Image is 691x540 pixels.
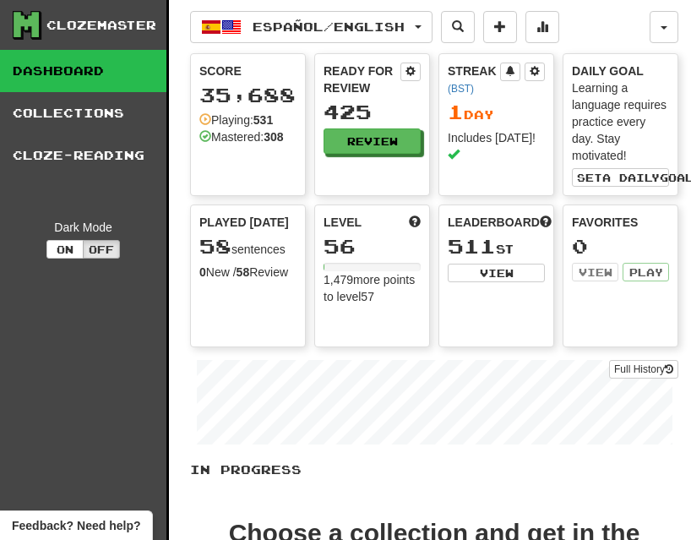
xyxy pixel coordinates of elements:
div: 56 [324,236,421,257]
span: 1 [448,100,464,123]
div: Favorites [572,214,669,231]
div: Includes [DATE]! [448,129,545,163]
button: Search sentences [441,11,475,43]
span: Leaderboard [448,214,540,231]
button: Seta dailygoal [572,168,669,187]
button: View [448,264,545,282]
div: Mastered: [199,128,284,145]
button: More stats [525,11,559,43]
span: a daily [602,172,660,183]
div: Learning a language requires practice every day. Stay motivated! [572,79,669,164]
div: 0 [572,236,669,257]
span: Level [324,214,362,231]
strong: 58 [237,265,250,279]
span: Español / English [253,19,405,34]
div: Day [448,101,545,123]
button: Review [324,128,421,154]
span: This week in points, UTC [540,214,552,231]
span: Open feedback widget [12,517,140,534]
div: 35,688 [199,85,297,106]
div: sentences [199,236,297,258]
a: Full History [609,360,678,379]
button: Add sentence to collection [483,11,517,43]
button: View [572,263,618,281]
button: Off [83,240,120,259]
div: 1,479 more points to level 57 [324,271,421,305]
span: Played [DATE] [199,214,289,231]
div: Playing: [199,112,273,128]
div: Daily Goal [572,63,669,79]
div: New / Review [199,264,297,281]
div: Ready for Review [324,63,400,96]
span: 511 [448,234,496,258]
div: Clozemaster [46,17,156,34]
div: Streak [448,63,500,96]
strong: 308 [264,130,283,144]
button: On [46,240,84,259]
div: 425 [324,101,421,123]
strong: 0 [199,265,206,279]
div: Score [199,63,297,79]
button: Español/English [190,11,433,43]
p: In Progress [190,461,678,478]
strong: 531 [253,113,273,127]
span: 58 [199,234,231,258]
div: st [448,236,545,258]
span: Score more points to level up [409,214,421,231]
div: Dark Mode [13,219,154,236]
a: (BST) [448,83,474,95]
button: Play [623,263,669,281]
